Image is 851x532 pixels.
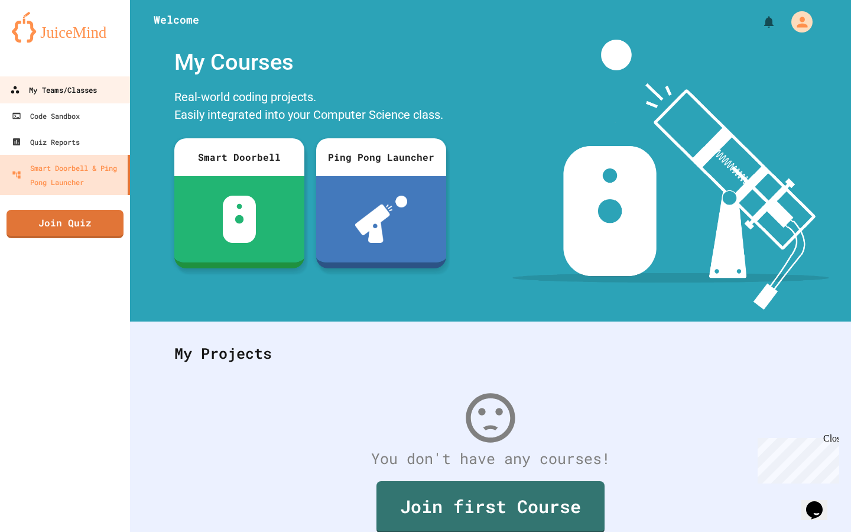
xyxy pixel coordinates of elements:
iframe: chat widget [801,485,839,520]
div: My Courses [168,40,452,85]
div: Code Sandbox [12,109,80,123]
div: Quiz Reports [12,135,80,149]
div: Chat with us now!Close [5,5,82,75]
img: ppl-with-ball.png [355,196,408,243]
div: Real-world coding projects. Easily integrated into your Computer Science class. [168,85,452,129]
iframe: chat widget [753,433,839,484]
a: Join Quiz [7,210,124,238]
div: Smart Doorbell & Ping Pong Launcher [12,161,123,189]
img: sdb-white.svg [223,196,256,243]
div: Ping Pong Launcher [316,138,446,176]
div: Smart Doorbell [174,138,304,176]
div: My Teams/Classes [10,83,97,98]
img: logo-orange.svg [12,12,118,43]
div: My Notifications [740,12,779,32]
div: You don't have any courses! [163,447,818,470]
div: My Projects [163,330,818,377]
img: banner-image-my-projects.png [512,40,829,310]
div: My Account [779,8,816,35]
